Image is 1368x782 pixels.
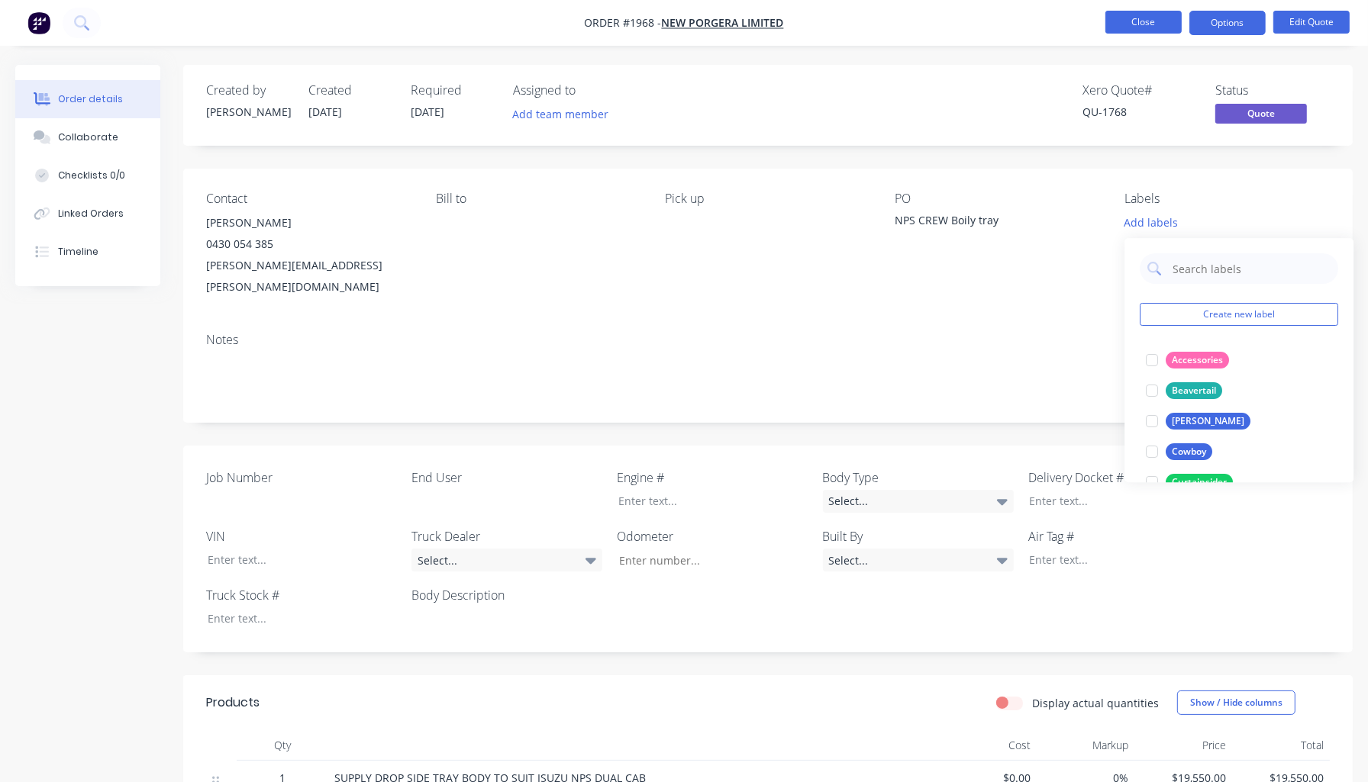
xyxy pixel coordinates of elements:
label: Air Tag # [1028,527,1219,545]
button: Show / Hide columns [1177,690,1295,715]
button: Options [1189,11,1266,35]
span: Order #1968 - [585,16,662,31]
div: Created by [206,83,290,98]
label: Delivery Docket # [1028,468,1219,487]
div: Assigned to [513,83,666,98]
button: [PERSON_NAME] [1140,410,1257,432]
span: Quote [1215,104,1307,123]
div: Notes [206,333,1330,347]
span: [DATE] [308,105,342,119]
button: Add team member [513,104,617,124]
label: End User [411,468,602,487]
div: NPS CREW Boily tray [895,212,1086,233]
button: Accessories [1140,349,1235,371]
div: [PERSON_NAME][EMAIL_ADDRESS][PERSON_NAME][DOMAIN_NAME] [206,255,411,298]
button: Create new label [1140,303,1338,326]
label: Built By [823,527,1014,545]
div: Accessories [1166,352,1229,368]
button: Quote [1215,104,1307,127]
label: Body Description [411,586,602,604]
div: Order details [58,92,123,106]
button: Collaborate [15,118,160,156]
button: Checklists 0/0 [15,156,160,195]
div: Cost [939,730,1037,761]
div: Cowboy [1166,443,1212,460]
label: Job Number [206,468,397,487]
input: Enter number... [606,549,808,571]
div: Qty [237,730,328,761]
div: PO [895,191,1100,206]
button: Edit Quote [1273,11,1350,34]
button: Cowboy [1140,441,1218,462]
div: Contact [206,191,411,206]
label: Display actual quantities [1032,695,1159,711]
div: Select... [823,549,1014,571]
span: [DATE] [411,105,444,119]
label: Body Type [823,468,1014,487]
div: [PERSON_NAME]0430 054 385[PERSON_NAME][EMAIL_ADDRESS][PERSON_NAME][DOMAIN_NAME] [206,212,411,298]
img: Factory [27,11,50,34]
label: VIN [206,527,397,545]
div: Beavertail [1166,382,1222,399]
div: Created [308,83,392,98]
button: Add labels [1116,212,1186,233]
button: Order details [15,80,160,118]
div: Select... [823,490,1014,513]
button: Beavertail [1140,380,1228,401]
div: Curtainsider [1166,474,1233,491]
button: Close [1105,11,1182,34]
div: Total [1232,730,1330,761]
div: Price [1134,730,1232,761]
a: New Porgera Limited [662,16,784,31]
label: Truck Dealer [411,527,602,545]
div: Markup [1037,730,1134,761]
input: Search labels [1171,253,1331,284]
div: [PERSON_NAME] [206,212,411,233]
div: Xero Quote # [1082,83,1197,98]
div: Linked Orders [58,207,124,220]
div: [PERSON_NAME] [1166,413,1250,430]
div: QU-1768 [1082,104,1197,120]
div: Status [1215,83,1330,98]
div: [PERSON_NAME] [206,104,290,120]
button: Curtainsider [1140,471,1239,493]
div: Labels [1124,191,1330,206]
button: Timeline [15,233,160,271]
div: Checklists 0/0 [58,169,125,182]
label: Engine # [617,468,808,487]
label: Truck Stock # [206,586,397,604]
div: Bill to [436,191,641,206]
div: 0430 054 385 [206,233,411,255]
label: Odometer [617,527,808,545]
div: Products [206,694,260,712]
div: Timeline [58,245,98,259]
div: Pick up [666,191,871,206]
div: Select... [411,549,602,571]
button: Linked Orders [15,195,160,233]
div: Collaborate [58,130,118,144]
div: Required [411,83,495,98]
button: Add team member [505,104,617,124]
